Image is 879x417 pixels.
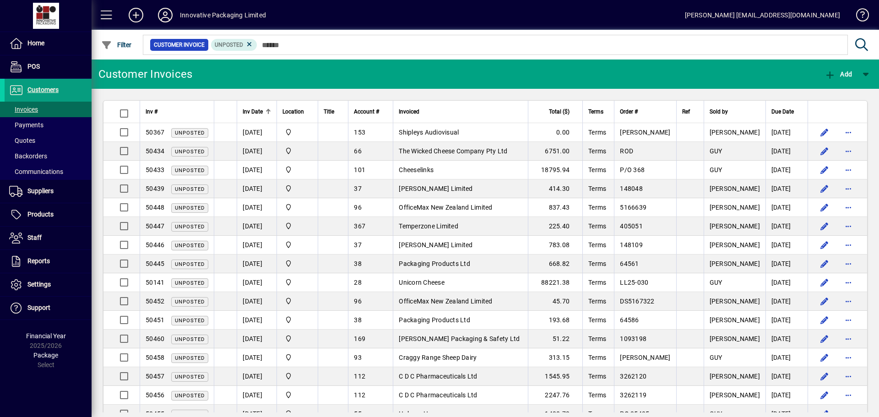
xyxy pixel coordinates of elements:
td: [DATE] [237,273,277,292]
span: Account # [354,107,379,117]
a: Settings [5,273,92,296]
td: [DATE] [237,161,277,179]
td: 2247.76 [528,386,582,405]
td: 88221.38 [528,273,582,292]
span: Unposted [175,243,205,249]
td: [DATE] [237,236,277,255]
span: Packaging Products Ltd [399,316,470,324]
button: Edit [817,275,832,290]
td: 193.68 [528,311,582,330]
span: 37 [354,241,362,249]
span: Unposted [175,149,205,155]
span: 112 [354,391,365,399]
div: [PERSON_NAME] [EMAIL_ADDRESS][DOMAIN_NAME] [685,8,840,22]
button: Edit [817,369,832,384]
span: 96 [354,298,362,305]
span: 38 [354,316,362,324]
button: Edit [817,331,832,346]
mat-chip: Customer Invoice Status: Unposted [211,39,257,51]
span: Customers [27,86,59,93]
span: LL25-030 [620,279,648,286]
span: GUY [710,166,722,173]
span: Innovative Packaging [282,240,312,250]
span: Payments [9,121,43,129]
span: Innovative Packaging [282,202,312,212]
button: More options [841,369,856,384]
span: [PERSON_NAME] Packaging & Safety Ltd [399,335,520,342]
button: More options [841,144,856,158]
td: [DATE] [765,142,808,161]
span: GUY [710,279,722,286]
span: 50460 [146,335,164,342]
span: Unposted [175,224,205,230]
span: Innovative Packaging [282,296,312,306]
span: Terms [588,147,606,155]
span: GUY [710,147,722,155]
span: [PERSON_NAME] [710,373,760,380]
span: Unposted [175,168,205,173]
span: Craggy Range Sheep Dairy [399,354,477,361]
td: 414.30 [528,179,582,198]
button: Profile [151,7,180,23]
button: Edit [817,388,832,402]
span: 50447 [146,222,164,230]
span: Terms [588,335,606,342]
span: DS5167322 [620,298,654,305]
span: Packaging Products Ltd [399,260,470,267]
td: [DATE] [237,123,277,142]
span: [PERSON_NAME] [710,298,760,305]
a: Knowledge Base [849,2,868,32]
button: Edit [817,162,832,177]
span: Customer Invoice [154,40,205,49]
span: Inv # [146,107,157,117]
span: Inv Date [243,107,263,117]
td: [DATE] [765,311,808,330]
td: [DATE] [237,198,277,217]
td: [DATE] [765,367,808,386]
td: 45.70 [528,292,582,311]
span: Sold by [710,107,728,117]
button: Edit [817,294,832,309]
span: Innovative Packaging [282,371,312,381]
span: Filter [101,41,132,49]
td: [DATE] [765,273,808,292]
span: 169 [354,335,365,342]
span: 38 [354,260,362,267]
span: 50456 [146,391,164,399]
span: Unposted [175,205,205,211]
span: Innovative Packaging [282,146,312,156]
span: [PERSON_NAME] [710,129,760,136]
span: [PERSON_NAME] [620,354,670,361]
span: C D C Pharmaceuticals Ltd [399,373,477,380]
span: 148048 [620,185,643,192]
td: [DATE] [765,198,808,217]
span: 37 [354,185,362,192]
button: Add [121,7,151,23]
span: Unposted [175,130,205,136]
span: [PERSON_NAME] [710,260,760,267]
div: Sold by [710,107,760,117]
td: [DATE] [237,217,277,236]
span: Terms [588,129,606,136]
span: 367 [354,222,365,230]
span: 112 [354,373,365,380]
span: Settings [27,281,51,288]
span: Invoices [9,106,38,113]
div: Invoiced [399,107,522,117]
span: 50433 [146,166,164,173]
span: POS [27,63,40,70]
span: Home [27,39,44,47]
button: More options [841,294,856,309]
div: Total ($) [534,107,578,117]
span: Location [282,107,304,117]
span: Unposted [175,374,205,380]
span: 66 [354,147,362,155]
span: [PERSON_NAME] Limited [399,185,472,192]
span: C D C Pharmaceuticals Ltd [399,391,477,399]
td: [DATE] [237,330,277,348]
span: 96 [354,204,362,211]
span: Innovative Packaging [282,334,312,344]
span: 50446 [146,241,164,249]
td: [DATE] [765,255,808,273]
span: Communications [9,168,63,175]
